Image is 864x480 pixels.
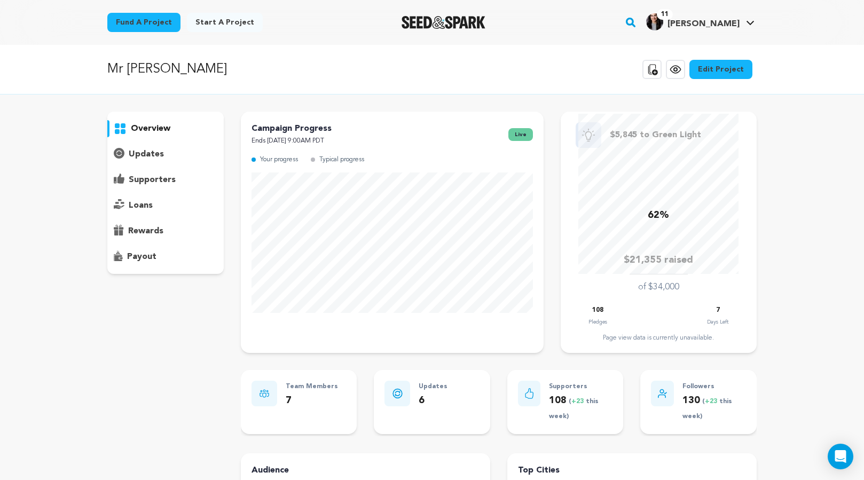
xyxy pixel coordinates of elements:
[518,464,746,477] h4: Top Cities
[286,393,338,408] p: 7
[107,146,224,163] button: updates
[107,223,224,240] button: rewards
[131,122,170,135] p: overview
[549,398,599,420] span: ( this week)
[646,13,740,30] div: Noyes B.'s Profile
[127,250,156,263] p: payout
[402,16,485,29] a: Seed&Spark Homepage
[588,317,607,327] p: Pledges
[716,304,720,317] p: 7
[107,248,224,265] button: payout
[571,398,586,405] span: +23
[252,135,332,147] p: Ends [DATE] 9:00AM PDT
[252,122,332,135] p: Campaign Progress
[682,381,746,393] p: Followers
[592,304,603,317] p: 108
[644,11,757,34] span: Noyes B.'s Profile
[187,13,263,32] a: Start a project
[657,9,673,20] span: 11
[705,398,719,405] span: +23
[129,148,164,161] p: updates
[508,128,533,141] span: live
[689,60,752,79] a: Edit Project
[646,13,663,30] img: 923525ef5214e063.jpg
[129,174,176,186] p: supporters
[107,120,224,137] button: overview
[419,393,447,408] p: 6
[549,381,612,393] p: Supporters
[419,381,447,393] p: Updates
[129,199,153,212] p: loans
[828,444,853,469] div: Open Intercom Messenger
[667,20,740,28] span: [PERSON_NAME]
[549,393,612,424] p: 108
[128,225,163,238] p: rewards
[260,154,298,166] p: Your progress
[648,208,669,223] p: 62%
[252,464,480,477] h4: Audience
[707,317,728,327] p: Days Left
[644,11,757,30] a: Noyes B.'s Profile
[286,381,338,393] p: Team Members
[107,171,224,188] button: supporters
[107,13,180,32] a: Fund a project
[682,393,746,424] p: 130
[571,334,746,342] div: Page view data is currently unavailable.
[107,197,224,214] button: loans
[319,154,364,166] p: Typical progress
[682,398,732,420] span: ( this week)
[402,16,485,29] img: Seed&Spark Logo Dark Mode
[638,281,679,294] p: of $34,000
[107,60,227,79] p: Mr [PERSON_NAME]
